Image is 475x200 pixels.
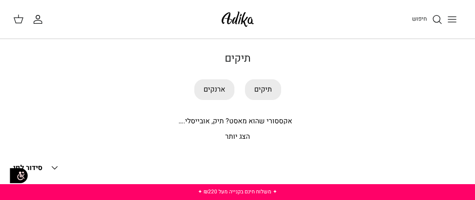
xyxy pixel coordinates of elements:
a: החשבון שלי [33,14,47,25]
img: Adika IL [219,9,256,30]
span: אקססורי שהוא מאסט? תיק, אובייסלי. [178,116,292,126]
h1: תיקים [13,52,462,65]
a: תיקים [245,79,281,100]
p: הצג יותר [13,131,462,143]
button: סידור לפי [13,158,60,178]
span: חיפוש [412,15,427,23]
a: חיפוש [412,14,442,25]
a: ארנקים [194,79,234,100]
a: ✦ משלוח חינם בקנייה מעל ₪220 ✦ [198,188,277,196]
button: Toggle menu [442,10,462,29]
img: accessibility_icon02.svg [7,163,31,188]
